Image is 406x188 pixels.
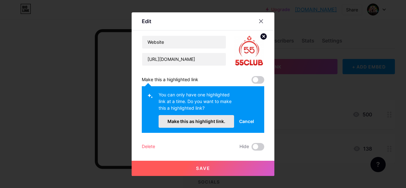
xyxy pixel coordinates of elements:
[159,91,234,115] div: You can only have one highlighted link at a time. Do you want to make this a highlighted link?
[142,36,226,49] input: Title
[234,36,264,66] img: link_thumbnail
[142,17,151,25] div: Edit
[234,115,259,128] button: Cancel
[167,119,225,124] span: Make this as highlight link.
[142,143,155,151] div: Delete
[132,161,274,176] button: Save
[239,118,254,125] span: Cancel
[142,53,226,66] input: URL
[196,165,210,171] span: Save
[239,143,249,151] span: Hide
[159,115,234,128] button: Make this as highlight link.
[142,76,198,84] div: Make this a highlighted link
